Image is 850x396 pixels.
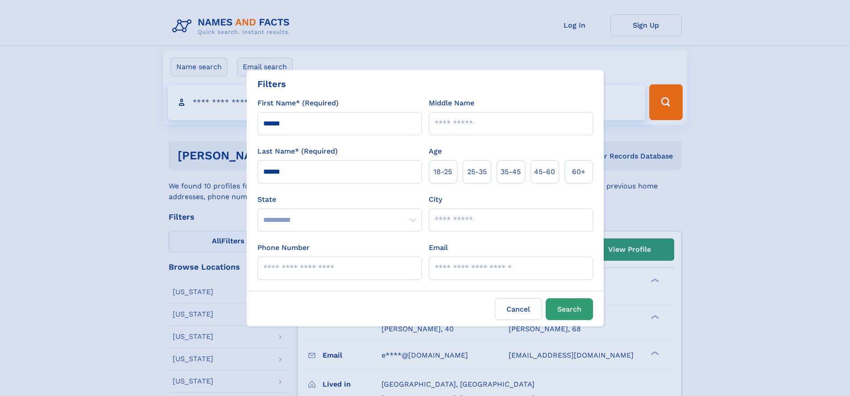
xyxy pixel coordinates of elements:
span: 18‑25 [434,167,452,177]
label: City [429,194,442,205]
label: Age [429,146,442,157]
div: Filters [257,77,286,91]
span: 60+ [572,167,585,177]
label: Middle Name [429,98,474,108]
span: 25‑35 [467,167,487,177]
label: Phone Number [257,242,310,253]
button: Search [546,298,593,320]
label: Cancel [495,298,542,320]
span: 35‑45 [501,167,521,177]
label: Email [429,242,448,253]
span: 45‑60 [534,167,555,177]
label: State [257,194,422,205]
label: First Name* (Required) [257,98,339,108]
label: Last Name* (Required) [257,146,338,157]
